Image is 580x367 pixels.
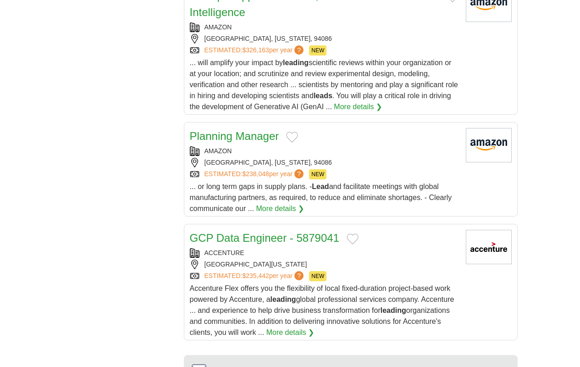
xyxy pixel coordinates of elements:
a: More details ❯ [334,101,382,112]
span: NEW [309,169,326,179]
button: Add to favorite jobs [286,132,298,143]
strong: leads [314,92,332,100]
strong: leading [271,295,296,303]
span: NEW [309,271,326,281]
img: Amazon logo [466,128,512,162]
a: ESTIMATED:$326,163per year? [204,45,306,56]
button: Add to favorite jobs [347,234,359,245]
span: ? [294,271,304,280]
a: Planning Manager [190,130,279,142]
span: NEW [309,45,326,56]
strong: Lead [312,183,329,190]
a: More details ❯ [266,327,315,338]
a: AMAZON [204,23,232,31]
a: AMAZON [204,147,232,155]
strong: leading [381,306,406,314]
span: Accenture Flex offers you the flexibility of local fixed-duration project-based work powered by A... [190,284,454,336]
div: [GEOGRAPHIC_DATA], [US_STATE], 94086 [190,158,458,167]
img: Accenture logo [466,230,512,264]
span: $238,048 [242,170,269,178]
span: $235,442 [242,272,269,279]
div: [GEOGRAPHIC_DATA], [US_STATE], 94086 [190,34,458,44]
span: ... will amplify your impact by scientific reviews within your organization or at your location; ... [190,59,458,111]
a: GCP Data Engineer - 5879041 [190,232,339,244]
span: ? [294,169,304,178]
a: More details ❯ [256,203,304,214]
span: ... or long term gaps in supply plans. - and facilitate meetings with global manufacturing partne... [190,183,452,212]
strong: leading [283,59,309,67]
div: [GEOGRAPHIC_DATA][US_STATE] [190,260,458,269]
span: ? [294,45,304,55]
a: ACCENTURE [204,249,244,256]
a: ESTIMATED:$238,048per year? [204,169,306,179]
span: $326,163 [242,46,269,54]
a: ESTIMATED:$235,442per year? [204,271,306,281]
